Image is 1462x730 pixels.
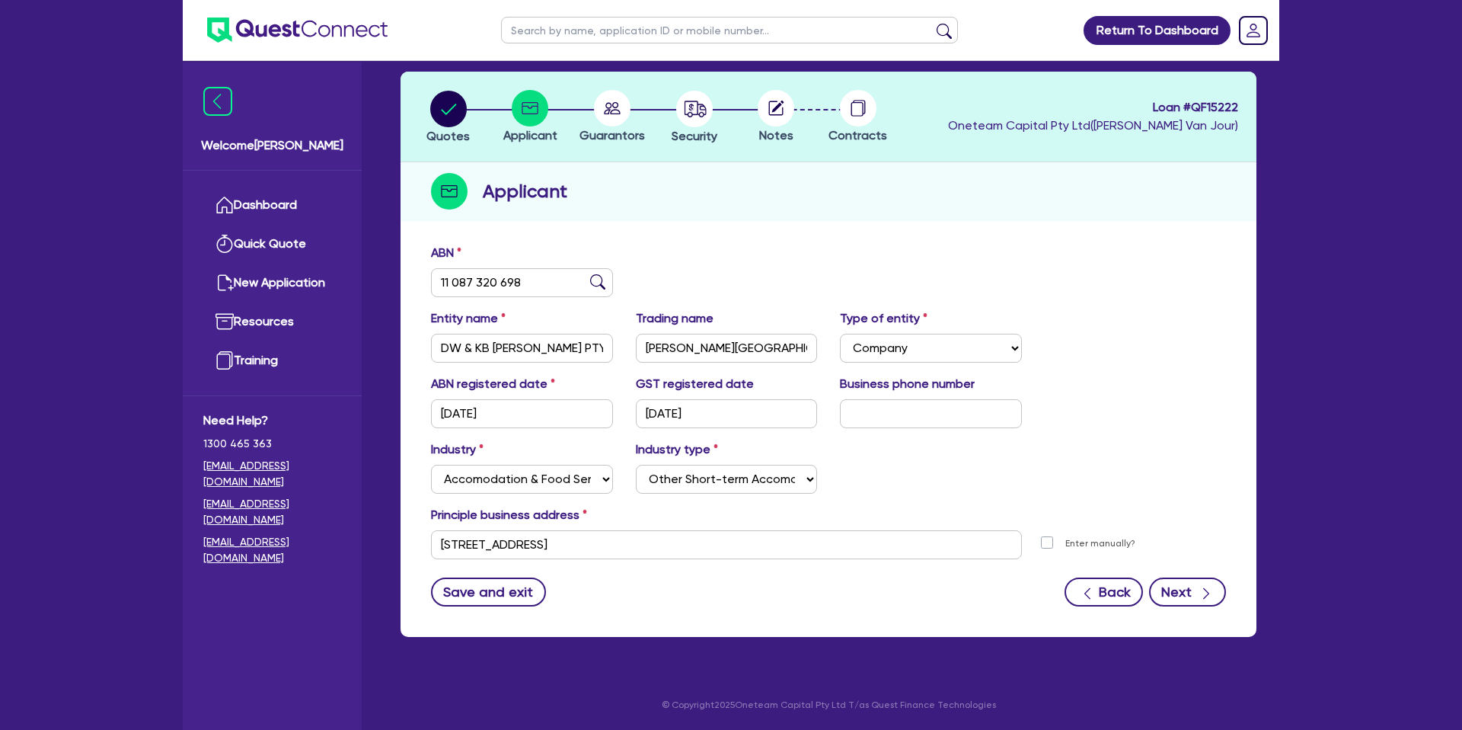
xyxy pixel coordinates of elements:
a: Training [203,341,341,380]
img: quest-connect-logo-blue [207,18,388,43]
a: Quick Quote [203,225,341,264]
span: Quotes [426,129,470,143]
label: Industry [431,440,484,459]
span: Guarantors [579,128,645,142]
label: Business phone number [840,375,975,393]
img: training [215,351,234,370]
label: Industry type [636,440,718,459]
a: Resources [203,303,341,341]
a: Dashboard [203,186,341,225]
label: Type of entity [840,309,927,328]
label: GST registered date [636,375,754,393]
span: Notes [759,128,793,142]
h2: Applicant [483,178,567,205]
span: Contracts [828,128,887,142]
label: Enter manually? [1065,536,1135,551]
span: Security [672,129,717,143]
img: resources [215,312,234,331]
span: Applicant [503,128,557,142]
label: Trading name [636,309,713,328]
img: step-icon [431,173,468,210]
button: Security [671,90,718,146]
span: Loan # QF15222 [948,98,1238,117]
button: Back [1065,578,1143,607]
a: New Application [203,264,341,303]
img: icon-menu-close [203,87,232,116]
span: Welcome [PERSON_NAME] [201,136,343,155]
input: DD / MM / YYYY [431,399,613,428]
a: Return To Dashboard [1084,16,1231,45]
button: Quotes [426,90,471,146]
label: ABN registered date [431,375,555,393]
span: 1300 465 363 [203,436,341,452]
a: [EMAIL_ADDRESS][DOMAIN_NAME] [203,458,341,490]
a: [EMAIL_ADDRESS][DOMAIN_NAME] [203,534,341,566]
img: new-application [215,274,234,292]
label: Principle business address [431,506,587,524]
button: Save and exit [431,578,546,607]
label: ABN [431,244,461,262]
label: Entity name [431,309,506,328]
button: Next [1149,578,1226,607]
a: [EMAIL_ADDRESS][DOMAIN_NAME] [203,496,341,528]
img: quick-quote [215,235,234,253]
p: © Copyright 2025 Oneteam Capital Pty Ltd T/as Quest Finance Technologies [390,698,1267,712]
input: Search by name, application ID or mobile number... [501,17,958,43]
span: Need Help? [203,411,341,430]
span: Oneteam Capital Pty Ltd ( [PERSON_NAME] Van Jour ) [948,118,1238,133]
input: DD / MM / YYYY [636,399,818,428]
a: Dropdown toggle [1234,11,1273,50]
img: abn-lookup icon [590,274,605,290]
